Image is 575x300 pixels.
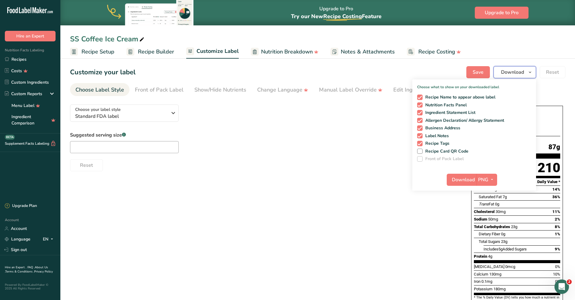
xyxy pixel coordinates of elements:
span: 7g [503,195,507,199]
span: Iron [474,279,481,284]
span: Nutrition Facts Panel [423,102,467,108]
span: Notes & Attachments [341,48,395,56]
span: Standard FDA label [75,113,167,120]
a: Recipe Setup [70,45,114,59]
h1: Customize your label [70,67,136,77]
span: Choose your label style [75,106,121,113]
div: EN [43,236,56,243]
span: 30mg [496,209,506,214]
span: Dietary Fiber [479,232,500,236]
a: Privacy Policy [34,269,53,274]
span: 10% [553,272,560,276]
a: FAQ . [27,265,35,269]
button: PNG [476,174,497,186]
i: Trans [479,202,489,206]
span: Saturated Fat [479,195,502,199]
span: 36% [552,195,560,199]
a: About Us . [5,265,48,274]
button: Hire an Expert [5,31,56,41]
span: Recipe Costing [418,48,455,56]
span: Includes Added Sugars [484,247,527,251]
span: Protein [474,254,487,259]
span: Calcium [474,272,488,276]
span: Download [452,176,475,183]
span: 1% [555,232,560,236]
span: Recipe Name to appear above label [423,95,496,100]
span: 23g [511,224,517,229]
button: Download [447,174,476,186]
a: Nutrition Breakdown [251,45,318,59]
a: Language [5,234,30,244]
span: Recipe Tags [423,141,450,146]
span: Allergen Declaration/ Allergy Statement [423,118,504,123]
span: 130mg [489,272,501,276]
span: 180mg [494,287,506,291]
span: PNG [478,176,488,183]
span: Reset [80,162,93,169]
span: Sodium [474,217,487,221]
div: Edit Ingredients/Allergens List [393,86,470,94]
div: Change Language [257,86,308,94]
span: Save [473,69,484,76]
span: Nutrition Breakdown [261,48,313,56]
a: Recipe Costing [407,45,461,59]
span: 0mcg [505,264,515,269]
span: 8% [555,224,560,229]
span: 11% [552,209,560,214]
button: Choose your label style Standard FDA label [70,105,179,122]
span: 0% [555,264,560,269]
span: [MEDICAL_DATA] [474,264,504,269]
span: 2% [555,217,560,221]
iframe: Intercom live chat [554,279,569,294]
span: Front of Pack Label [423,156,464,162]
span: 23g [501,239,507,244]
span: Recipe Setup [81,48,114,56]
div: Manual Label Override [319,86,382,94]
button: Download [494,66,536,78]
span: Ingredient Statement List [423,110,476,115]
span: Total Sugars [479,239,500,244]
span: 0g [501,232,505,236]
a: Customize Label [186,44,239,59]
span: 14% [552,187,560,192]
button: Save [466,66,490,78]
span: 0.1mg [481,279,492,284]
div: Choose Label Style [75,86,124,94]
span: Business Address [423,125,461,131]
span: Reset [546,69,559,76]
div: Custom Reports [5,91,42,97]
span: Download [501,69,524,76]
div: Show/Hide Nutrients [194,86,246,94]
span: 87g [548,144,560,151]
a: Hire an Expert . [5,265,26,269]
div: Front of Pack Label [135,86,184,94]
div: Upgrade to Pro [291,0,382,25]
div: 210 [538,160,560,176]
span: Try our New Feature [291,13,382,20]
span: Upgrade to Pro [485,9,519,16]
span: Recipe Card QR Code [423,149,469,154]
span: Potassium [474,287,493,291]
a: Notes & Attachments [331,45,395,59]
span: 2 [567,279,572,284]
span: Recipe Costing [323,13,362,20]
span: 50mg [488,217,498,221]
a: Recipe Builder [126,45,174,59]
div: BETA [5,135,15,140]
div: Powered By FoodLabelMaker © 2025 All Rights Reserved [5,283,56,290]
button: Reset [540,66,565,78]
span: Fat [479,202,494,206]
span: 9% [555,247,560,251]
p: Choose what to show on your downloaded label [412,79,536,90]
div: SS Coffee Ice Cream [70,34,145,44]
span: Total Carbohydrates [474,224,510,229]
a: Terms & Conditions . [5,269,34,274]
span: Label Notes [423,133,449,139]
span: Cholesterol [474,209,495,214]
label: Suggested serving size [70,131,179,139]
button: Reset [70,159,103,171]
span: Recipe Builder [138,48,174,56]
button: Upgrade to Pro [475,7,529,19]
span: 4g [488,254,492,259]
span: 0g [495,202,499,206]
